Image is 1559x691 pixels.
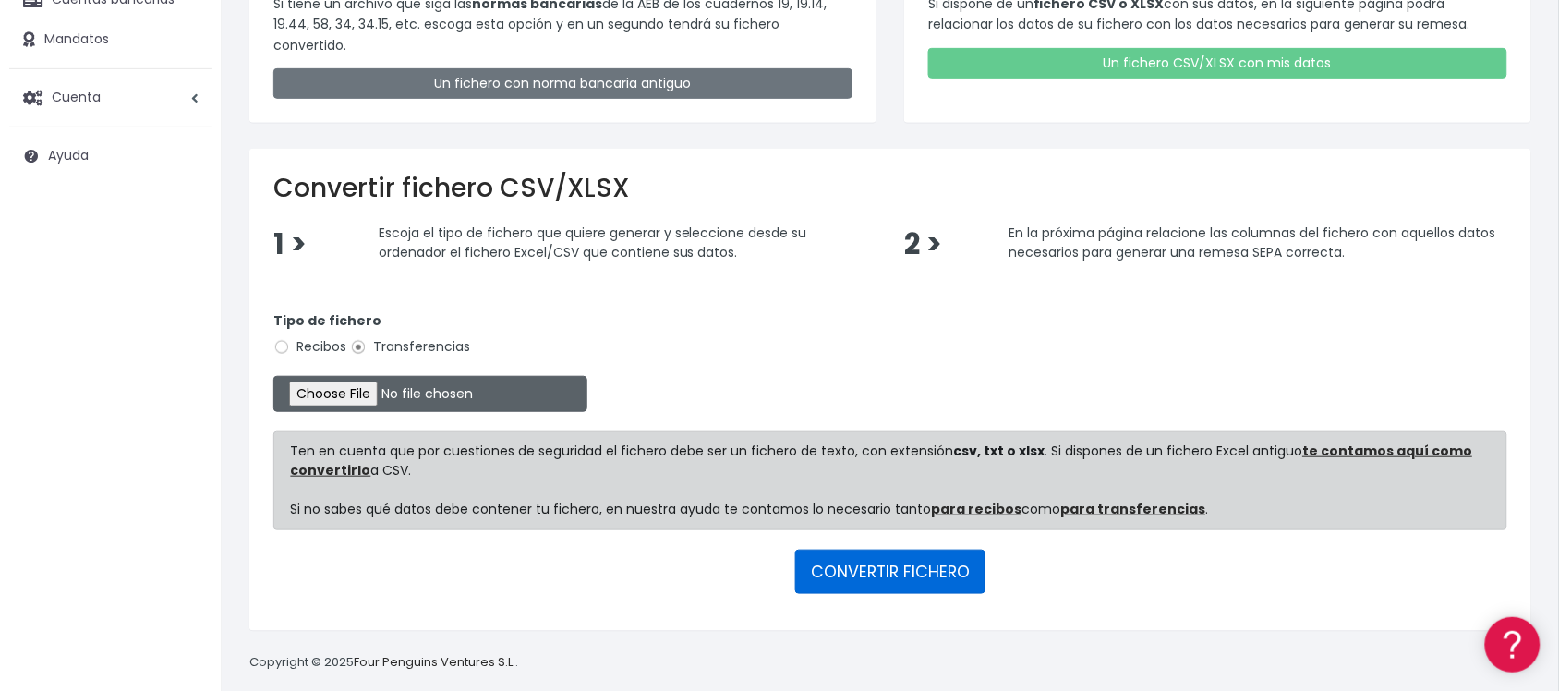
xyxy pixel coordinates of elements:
div: Ten en cuenta que por cuestiones de seguridad el fichero debe ser un fichero de texto, con extens... [273,431,1507,530]
a: Mandatos [9,20,212,59]
strong: csv, txt o xlsx [954,442,1045,460]
span: Ayuda [48,147,89,165]
button: CONVERTIR FICHERO [795,550,985,594]
label: Recibos [273,337,346,357]
a: te contamos aquí como convertirlo [291,442,1473,479]
span: 1 > [273,224,307,264]
strong: Tipo de fichero [273,311,381,330]
a: para recibos [932,500,1022,518]
span: Escoja el tipo de fichero que quiere generar y seleccione desde su ordenador el fichero Excel/CSV... [379,224,807,262]
h2: Convertir fichero CSV/XLSX [273,173,1507,204]
span: En la próxima página relacione las columnas del fichero con aquellos datos necesarios para genera... [1009,224,1496,262]
a: Un fichero CSV/XLSX con mis datos [928,48,1507,79]
a: Un fichero con norma bancaria antiguo [273,68,852,99]
a: Cuenta [9,79,212,117]
span: Cuenta [52,88,101,106]
a: Ayuda [9,137,212,176]
label: Transferencias [350,337,470,357]
a: Four Penguins Ventures S.L. [354,653,515,671]
a: para transferencias [1061,500,1206,518]
span: 2 > [904,224,942,264]
p: Copyright © 2025 . [249,653,518,673]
